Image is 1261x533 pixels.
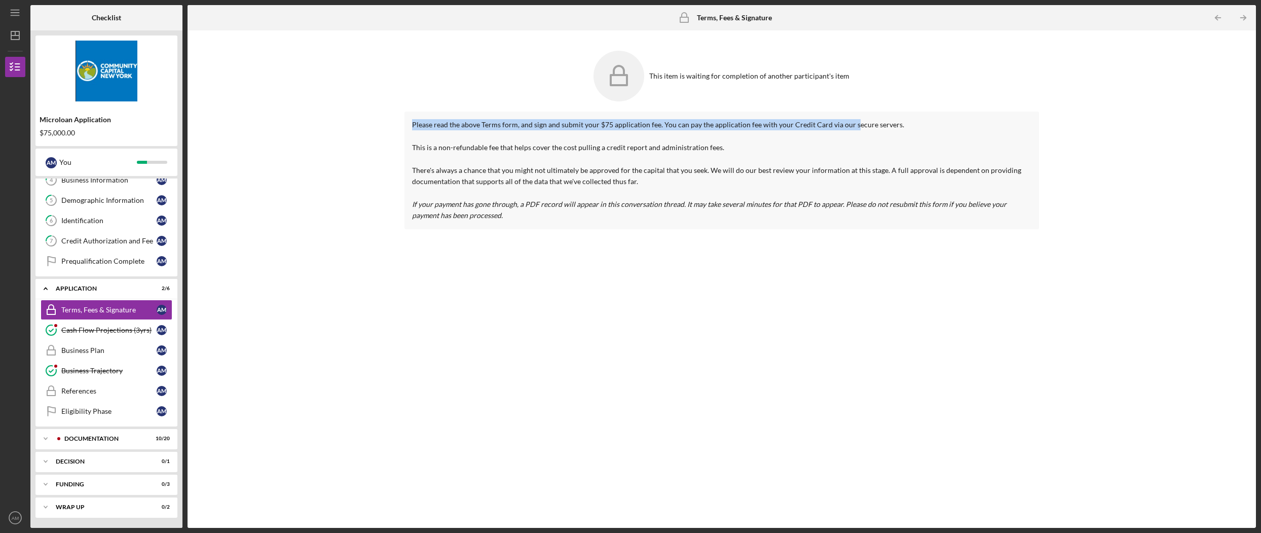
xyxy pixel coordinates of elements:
div: Documentation [64,436,144,442]
p: Please read the above Terms form, and sign and submit your $75 application fee. You can pay the a... [412,119,1032,222]
tspan: 4 [50,177,53,184]
div: Cash Flow Projections (3yrs) [61,326,157,334]
a: ReferencesAM [41,381,172,401]
div: Prequalification Complete [61,257,157,265]
div: Identification [61,217,157,225]
div: A M [157,175,167,185]
div: 0 / 2 [152,504,170,510]
a: Cash Flow Projections (3yrs)AM [41,320,172,340]
div: Demographic Information [61,196,157,204]
tspan: 5 [50,197,53,204]
a: Business TrajectoryAM [41,361,172,381]
div: Application [56,286,144,292]
div: A M [157,305,167,315]
em: If your payment has gone through, a PDF record will appear in this conversation thread. It may ta... [412,200,1007,220]
img: Product logo [35,41,177,101]
div: A M [157,406,167,416]
div: $75,000.00 [40,129,173,137]
b: Checklist [92,14,121,22]
div: 0 / 3 [152,481,170,487]
a: Business PlanAM [41,340,172,361]
div: A M [157,386,167,396]
a: 5Demographic InformationAM [41,190,172,210]
tspan: 7 [50,238,53,244]
div: References [61,387,157,395]
div: Wrap up [56,504,144,510]
div: This item is waiting for completion of another participant's item [649,72,849,80]
div: 10 / 20 [152,436,170,442]
text: AM [12,515,19,521]
div: 2 / 6 [152,286,170,292]
div: Eligibility Phase [61,407,157,415]
div: A M [157,325,167,335]
div: 0 / 1 [152,458,170,465]
tspan: 6 [50,218,53,224]
div: Microloan Application [40,116,173,124]
b: Terms, Fees & Signature [697,14,772,22]
a: Eligibility PhaseAM [41,401,172,421]
a: 4Business InformationAM [41,170,172,190]
div: Terms, Fees & Signature [61,306,157,314]
div: A M [157,216,167,226]
div: A M [157,345,167,356]
div: Decision [56,458,144,465]
a: Terms, Fees & SignatureAM [41,300,172,320]
a: 6IdentificationAM [41,210,172,231]
a: 7Credit Authorization and FeeAM [41,231,172,251]
div: Business Trajectory [61,367,157,375]
div: Business Plan [61,346,157,354]
div: A M [157,366,167,376]
a: Prequalification CompleteAM [41,251,172,271]
div: Business Information [61,176,157,184]
div: Credit Authorization and Fee [61,237,157,245]
div: A M [157,195,167,205]
div: You [59,154,137,171]
div: Funding [56,481,144,487]
div: A M [46,157,57,168]
div: A M [157,256,167,266]
button: AM [5,508,25,528]
div: A M [157,236,167,246]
